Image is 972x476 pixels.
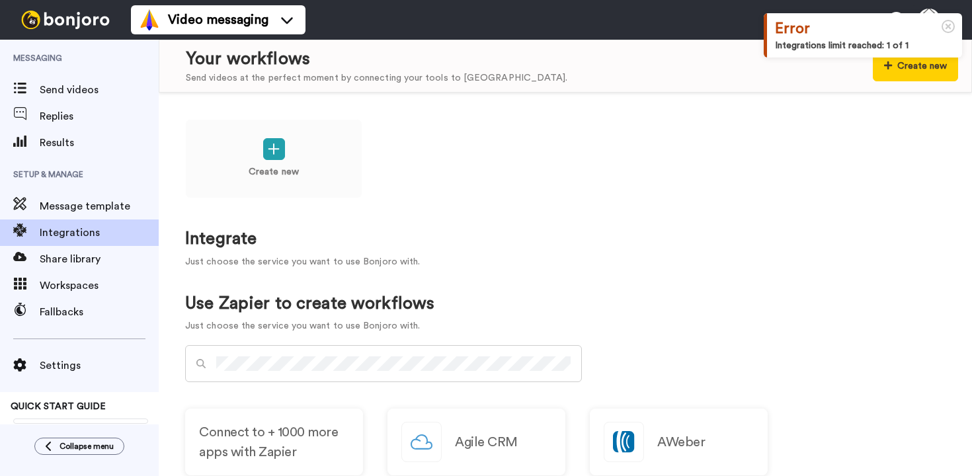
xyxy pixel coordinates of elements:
[657,435,705,450] h2: AWeber
[873,51,958,81] button: Create new
[40,82,159,98] span: Send videos
[186,71,567,85] div: Send videos at the perfect moment by connecting your tools to [GEOGRAPHIC_DATA].
[185,229,946,249] h1: Integrate
[387,409,565,475] a: Agile CRM
[604,422,643,461] img: logo_aweber.svg
[40,358,159,374] span: Settings
[11,402,106,411] span: QUICK START GUIDE
[249,165,299,179] p: Create new
[775,19,954,39] div: Error
[40,304,159,320] span: Fallbacks
[139,9,160,30] img: vm-color.svg
[185,255,946,269] p: Just choose the service you want to use Bonjoro with.
[60,441,114,452] span: Collapse menu
[185,409,363,475] a: Connect to + 1000 more apps with Zapier
[168,11,268,29] span: Video messaging
[40,198,159,214] span: Message template
[775,39,954,52] div: Integrations limit reached: 1 of 1
[455,435,518,450] h2: Agile CRM
[199,422,349,462] span: Connect to + 1000 more apps with Zapier
[40,108,159,124] span: Replies
[16,11,115,29] img: bj-logo-header-white.svg
[185,294,434,313] h1: Use Zapier to create workflows
[590,409,768,475] a: AWeber
[34,438,124,455] button: Collapse menu
[185,319,434,333] p: Just choose the service you want to use Bonjoro with.
[40,225,159,241] span: Integrations
[40,251,159,267] span: Share library
[186,47,567,71] div: Your workflows
[40,278,159,294] span: Workspaces
[40,135,159,151] span: Results
[402,422,441,461] img: logo_agile_crm.svg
